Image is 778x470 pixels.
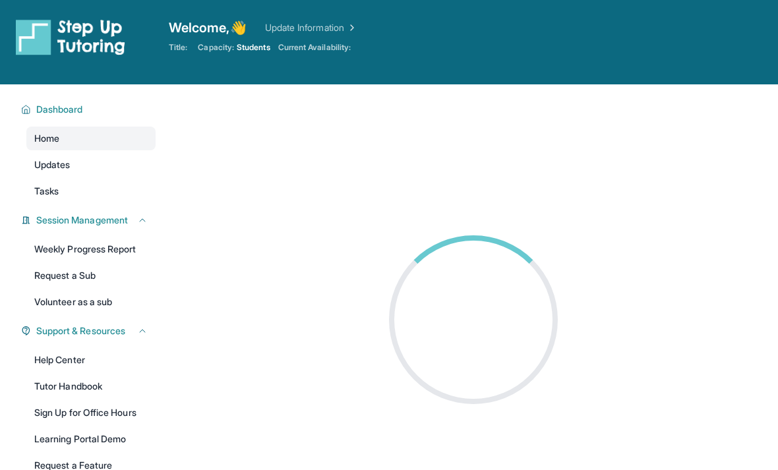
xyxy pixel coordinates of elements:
span: Session Management [36,214,128,227]
a: Weekly Progress Report [26,237,156,261]
a: Learning Portal Demo [26,427,156,451]
button: Dashboard [31,103,148,116]
span: Students [237,42,270,53]
a: Update Information [265,21,357,34]
img: logo [16,18,125,55]
span: Home [34,132,59,145]
span: Title: [169,42,187,53]
a: Tutor Handbook [26,374,156,398]
a: Sign Up for Office Hours [26,401,156,425]
a: Request a Sub [26,264,156,287]
span: Updates [34,158,71,171]
a: Volunteer as a sub [26,290,156,314]
button: Support & Resources [31,324,148,338]
a: Updates [26,153,156,177]
img: Chevron Right [344,21,357,34]
span: Dashboard [36,103,83,116]
a: Home [26,127,156,150]
span: Capacity: [198,42,234,53]
span: Tasks [34,185,59,198]
span: Support & Resources [36,324,125,338]
a: Tasks [26,179,156,203]
span: Welcome, 👋 [169,18,247,37]
span: Current Availability: [278,42,351,53]
button: Session Management [31,214,148,227]
a: Help Center [26,348,156,372]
